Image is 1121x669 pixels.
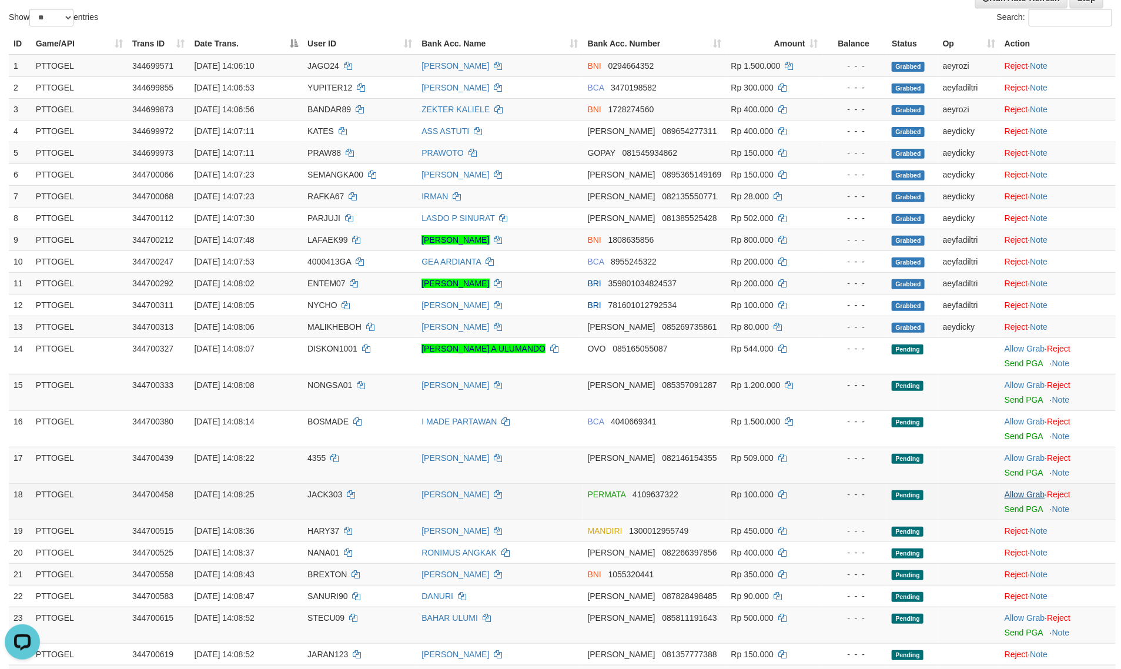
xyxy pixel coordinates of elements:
[1005,380,1045,390] a: Allow Grab
[1030,170,1048,179] a: Note
[195,417,255,426] span: [DATE] 14:08:14
[1005,548,1028,557] a: Reject
[195,257,255,266] span: [DATE] 14:07:53
[892,323,925,333] span: Grabbed
[421,257,481,266] a: GEA ARDIANTA
[9,337,31,374] td: 14
[1005,322,1028,332] a: Reject
[1030,322,1048,332] a: Note
[938,120,1000,142] td: aeydicky
[1005,344,1045,353] a: Allow Grab
[1030,192,1048,201] a: Note
[588,279,601,288] span: BRI
[1030,257,1048,266] a: Note
[828,299,882,311] div: - - -
[9,76,31,98] td: 2
[727,33,823,55] th: Amount: activate to sort column ascending
[1030,591,1048,601] a: Note
[892,149,925,159] span: Grabbed
[1000,163,1116,185] td: ·
[828,379,882,391] div: - - -
[132,61,173,71] span: 344699571
[31,142,128,163] td: PTTOGEL
[421,105,490,114] a: ZEKTER KALIELE
[1005,453,1045,463] a: Allow Grab
[31,33,128,55] th: Game/API: activate to sort column ascending
[195,322,255,332] span: [DATE] 14:08:06
[195,279,255,288] span: [DATE] 14:08:02
[132,453,173,463] span: 344700439
[611,257,657,266] span: Copy 8955245322 to clipboard
[9,142,31,163] td: 5
[303,33,417,55] th: User ID: activate to sort column ascending
[1052,395,1070,404] a: Note
[29,9,73,26] select: Showentries
[1047,380,1070,390] a: Reject
[1052,431,1070,441] a: Note
[1052,504,1070,514] a: Note
[892,417,923,427] span: Pending
[1000,229,1116,250] td: ·
[1005,468,1043,477] a: Send PGA
[9,272,31,294] td: 11
[828,452,882,464] div: - - -
[9,374,31,410] td: 15
[307,417,349,426] span: BOSMADE
[195,126,255,136] span: [DATE] 14:07:11
[1000,207,1116,229] td: ·
[31,163,128,185] td: PTTOGEL
[892,62,925,72] span: Grabbed
[828,147,882,159] div: - - -
[731,344,774,353] span: Rp 544.000
[195,83,255,92] span: [DATE] 14:06:53
[623,148,677,158] span: Copy 081545934862 to clipboard
[195,148,255,158] span: [DATE] 14:07:11
[31,410,128,447] td: PTTOGEL
[588,148,615,158] span: GOPAY
[307,344,357,353] span: DISKON1001
[421,213,494,223] a: LASDO P SINURAT
[1047,613,1070,623] a: Reject
[9,410,31,447] td: 16
[132,300,173,310] span: 344700311
[31,98,128,120] td: PTTOGEL
[307,453,326,463] span: 4355
[613,344,667,353] span: Copy 085165055087 to clipboard
[1005,300,1028,310] a: Reject
[1000,447,1116,483] td: ·
[1005,126,1028,136] a: Reject
[588,344,606,353] span: OVO
[1005,431,1043,441] a: Send PGA
[421,526,489,536] a: [PERSON_NAME]
[132,105,173,114] span: 344699873
[1000,185,1116,207] td: ·
[421,344,546,353] a: [PERSON_NAME] A ULUMANDO
[731,148,774,158] span: Rp 150.000
[9,55,31,77] td: 1
[132,170,173,179] span: 344700066
[421,322,489,332] a: [PERSON_NAME]
[731,279,774,288] span: Rp 200.000
[731,257,774,266] span: Rp 200.000
[938,98,1000,120] td: aeyrozi
[1052,628,1070,637] a: Note
[828,234,882,246] div: - - -
[9,250,31,272] td: 10
[1005,570,1028,579] a: Reject
[9,316,31,337] td: 13
[421,83,489,92] a: [PERSON_NAME]
[1005,344,1047,353] span: ·
[1047,453,1070,463] a: Reject
[1000,410,1116,447] td: ·
[588,235,601,245] span: BNI
[1000,316,1116,337] td: ·
[938,76,1000,98] td: aeyfadiltri
[1005,170,1028,179] a: Reject
[1030,61,1048,71] a: Note
[731,213,774,223] span: Rp 502.000
[1005,148,1028,158] a: Reject
[938,142,1000,163] td: aeydicky
[195,344,255,353] span: [DATE] 14:08:07
[132,83,173,92] span: 344699855
[1005,628,1043,637] a: Send PGA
